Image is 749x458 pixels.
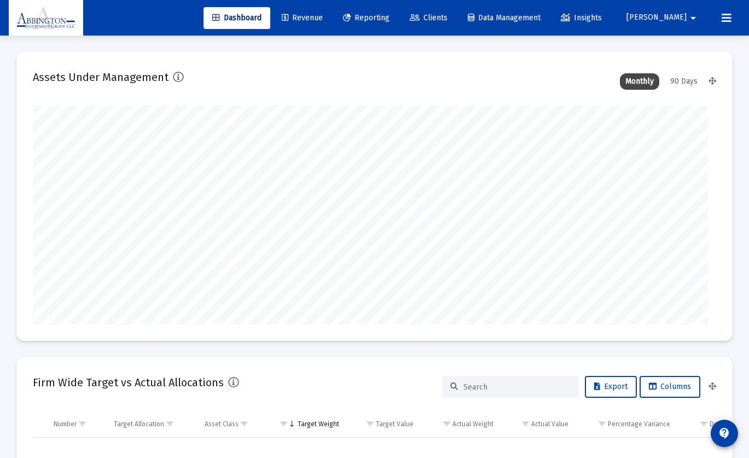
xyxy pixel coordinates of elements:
div: Target Weight [298,420,339,428]
a: Revenue [273,7,332,29]
a: Insights [552,7,611,29]
mat-icon: arrow_drop_down [687,7,700,29]
span: Show filter options for column 'Actual Weight' [443,420,451,428]
a: Dashboard [204,7,270,29]
span: Show filter options for column 'Actual Value' [521,420,530,428]
div: Monthly [620,73,659,90]
div: Actual Value [531,420,568,428]
mat-icon: contact_support [718,427,731,440]
div: Number [54,420,77,428]
td: Column Number [46,411,106,437]
img: Dashboard [17,7,75,29]
div: Actual Weight [452,420,493,428]
td: Column Asset Class [197,411,268,437]
input: Search [463,382,571,392]
span: Show filter options for column 'Target Allocation' [166,420,174,428]
td: Column Actual Weight [421,411,501,437]
span: Clients [410,13,448,22]
span: [PERSON_NAME] [626,13,687,22]
a: Data Management [459,7,549,29]
span: Data Management [468,13,541,22]
div: 90 Days [665,73,703,90]
td: Column Target Value [347,411,421,437]
span: Insights [561,13,602,22]
span: Dashboard [212,13,262,22]
td: Column Percentage Variance [576,411,678,437]
span: Show filter options for column 'Asset Class' [240,420,248,428]
td: Column Target Allocation [106,411,197,437]
button: Export [585,376,637,398]
span: Revenue [282,13,323,22]
div: Percentage Variance [608,420,670,428]
h2: Assets Under Management [33,68,169,86]
span: Show filter options for column 'Target Weight' [280,420,288,428]
button: Columns [640,376,700,398]
td: Column Target Weight [267,411,346,437]
span: Reporting [343,13,390,22]
span: Show filter options for column 'Percentage Variance' [598,420,606,428]
span: Columns [649,382,691,391]
button: [PERSON_NAME] [613,7,713,28]
td: Column Actual Value [501,411,576,437]
a: Reporting [334,7,398,29]
h2: Firm Wide Target vs Actual Allocations [33,374,224,391]
div: Asset Class [205,420,239,428]
div: Target Value [376,420,414,428]
span: Export [594,382,628,391]
span: Show filter options for column 'Target Value' [366,420,374,428]
div: Target Allocation [114,420,164,428]
span: Show filter options for column 'Dollar Variance' [700,420,708,428]
a: Clients [401,7,456,29]
span: Show filter options for column 'Number' [78,420,86,428]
